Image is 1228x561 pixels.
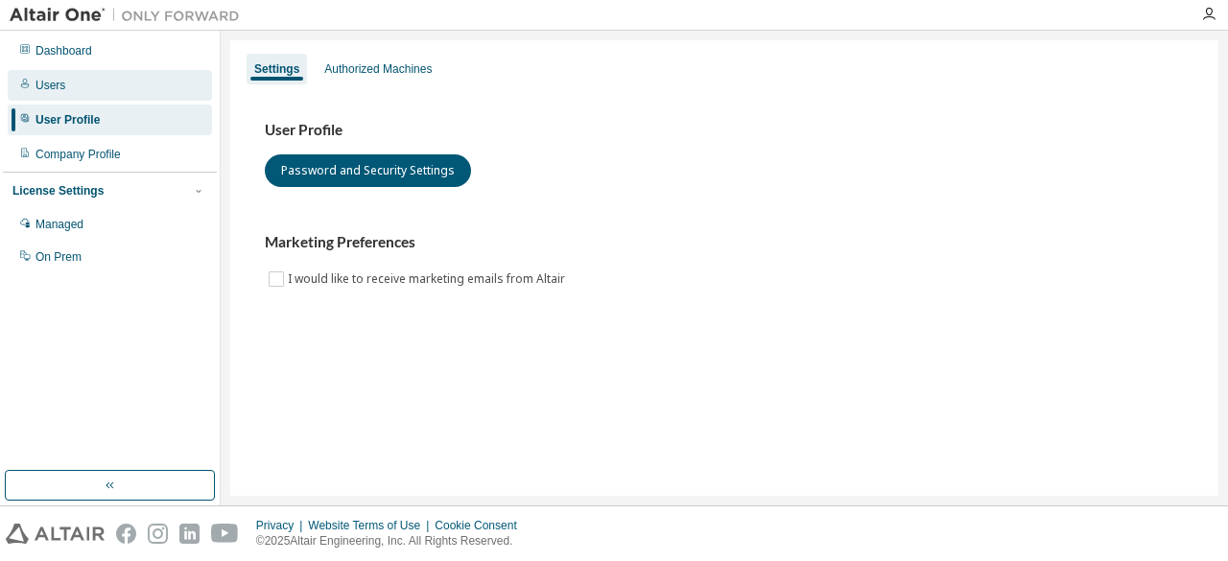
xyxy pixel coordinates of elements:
div: Users [35,78,65,93]
img: altair_logo.svg [6,524,105,544]
img: instagram.svg [148,524,168,544]
img: youtube.svg [211,524,239,544]
div: Authorized Machines [324,61,432,77]
h3: User Profile [265,121,1184,140]
div: On Prem [35,249,82,265]
div: Managed [35,217,83,232]
img: linkedin.svg [179,524,200,544]
img: Altair One [10,6,249,25]
label: I would like to receive marketing emails from Altair [288,268,569,291]
div: Privacy [256,518,308,533]
div: Dashboard [35,43,92,58]
button: Password and Security Settings [265,154,471,187]
img: facebook.svg [116,524,136,544]
div: License Settings [12,183,104,199]
div: Website Terms of Use [308,518,435,533]
div: Cookie Consent [435,518,528,533]
p: © 2025 Altair Engineering, Inc. All Rights Reserved. [256,533,529,549]
h3: Marketing Preferences [265,233,1184,252]
div: Company Profile [35,147,121,162]
div: Settings [254,61,299,77]
div: User Profile [35,112,100,128]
